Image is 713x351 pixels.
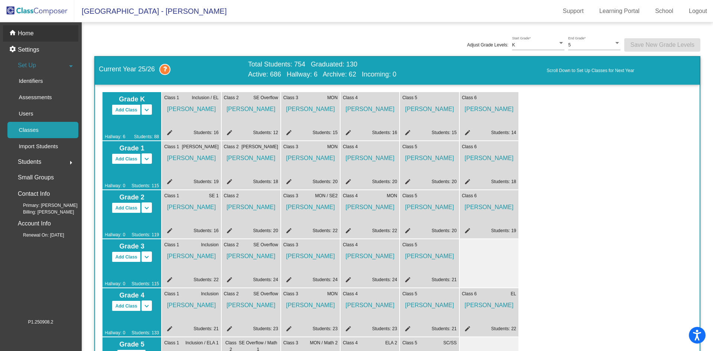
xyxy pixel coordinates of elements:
span: MON [327,290,338,297]
span: Billing: [PERSON_NAME] [11,209,74,215]
a: Students: 23 [313,326,338,331]
a: School [649,5,679,17]
span: SE Overflow [253,241,278,248]
a: Students: 20 [432,179,456,184]
span: ELA 2 [385,339,397,346]
a: Students: 24 [313,277,338,282]
span: Inclusion [201,241,218,248]
mat-icon: edit [224,129,233,138]
span: 5 [568,42,571,48]
span: [PERSON_NAME] [283,150,338,163]
span: Class 3 [283,192,298,199]
a: Students: 20 [313,179,338,184]
mat-icon: edit [164,325,173,334]
mat-icon: edit [283,178,292,187]
span: SE Overflow [253,94,278,101]
a: Logout [683,5,713,17]
span: Inclusion [201,290,218,297]
a: Learning Portal [593,5,646,17]
span: Primary: [PERSON_NAME] [11,202,78,209]
span: [PERSON_NAME] [164,150,218,163]
span: Class 6 [462,290,477,297]
span: [GEOGRAPHIC_DATA] - [PERSON_NAME] [74,5,227,17]
span: [PERSON_NAME] [283,248,338,261]
p: Settings [18,45,39,54]
a: Support [557,5,590,17]
span: [PERSON_NAME] [164,101,218,114]
span: Grade 4 [105,290,159,300]
mat-icon: edit [402,129,411,138]
span: Renewal On: [DATE] [11,232,64,238]
span: [PERSON_NAME] [343,199,397,212]
mat-icon: edit [224,325,233,334]
span: MON [327,94,338,101]
mat-icon: keyboard_arrow_down [142,302,151,311]
span: Students: 88 [134,133,159,140]
span: [PERSON_NAME] [164,297,218,310]
mat-icon: edit [462,178,471,187]
span: [PERSON_NAME] [402,297,456,310]
span: Class 3 [283,290,298,297]
span: [PERSON_NAME] [462,297,516,310]
a: Students: 15 [432,130,456,135]
span: EL [511,290,516,297]
p: Classes [19,126,38,134]
button: Add Class [112,300,141,311]
mat-icon: keyboard_arrow_down [142,155,151,163]
mat-icon: home [9,29,18,38]
a: Students: 18 [253,179,278,184]
a: Students: 22 [491,326,516,331]
span: Class 4 [343,241,358,248]
span: Total Students: 754 Graduated: 130 [248,61,396,69]
mat-icon: edit [164,178,173,187]
span: Current Year 25/26 [99,64,248,75]
span: Students: 119 [131,231,159,238]
span: [PERSON_NAME] [402,248,456,261]
span: [PERSON_NAME] [164,248,218,261]
mat-icon: settings [9,45,18,54]
span: Class 6 [462,192,477,199]
a: Students: 24 [372,277,397,282]
span: MON / SE2 [315,192,338,199]
span: Active: 686 Hallway: 6 Archive: 62 Incoming: 0 [248,71,396,79]
span: Class 2 [224,192,239,199]
span: Class 6 [462,94,477,101]
a: Students: 20 [432,228,456,233]
span: K [512,42,515,48]
mat-icon: arrow_right [66,158,75,167]
mat-icon: edit [462,325,471,334]
span: Class 1 [164,290,179,297]
mat-icon: edit [283,227,292,236]
span: Students [18,157,41,167]
span: Class 5 [402,339,417,346]
p: Assessments [19,93,52,102]
p: Users [19,109,33,118]
span: Hallway: 6 [105,133,125,140]
span: Grade 3 [105,241,159,251]
a: Students: 24 [253,277,278,282]
span: [PERSON_NAME] [283,297,338,310]
a: Students: 16 [372,130,397,135]
span: Class 3 [283,143,298,150]
span: [PERSON_NAME] [402,199,456,212]
mat-icon: edit [462,129,471,138]
span: Save New Grade Levels [630,42,694,48]
span: [PERSON_NAME] [462,101,516,114]
p: Import Students [19,142,58,151]
span: Class 4 [343,143,358,150]
a: Students: 21 [193,326,218,331]
a: Students: 19 [193,179,218,184]
span: [PERSON_NAME] [224,297,278,310]
span: Class 3 [283,339,298,346]
a: Students: 14 [491,130,516,135]
span: Grade 1 [105,143,159,153]
span: Class 1 [164,241,179,248]
p: Contact Info [18,189,50,199]
a: Students: 19 [491,228,516,233]
span: [PERSON_NAME] [462,199,516,212]
span: [PERSON_NAME] [224,199,278,212]
a: Students: 16 [193,228,218,233]
span: [PERSON_NAME] [283,199,338,212]
mat-icon: edit [402,178,411,187]
span: MON [327,143,338,150]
